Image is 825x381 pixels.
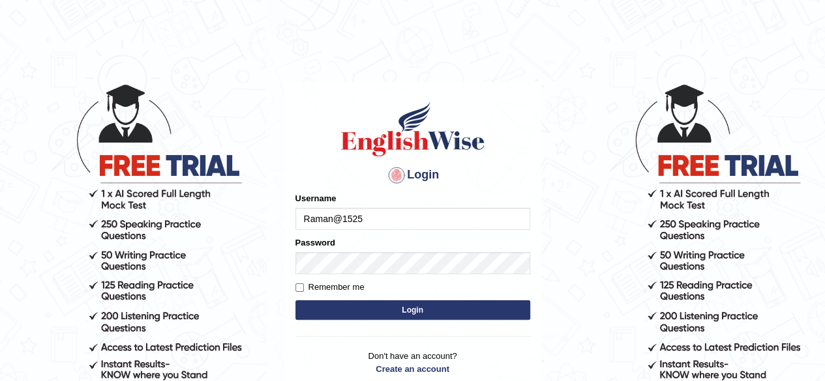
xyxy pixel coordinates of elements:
[295,283,304,292] input: Remember me
[338,100,487,158] img: Logo of English Wise sign in for intelligent practice with AI
[295,192,337,205] label: Username
[295,363,530,375] a: Create an account
[295,281,365,294] label: Remember me
[295,300,530,320] button: Login
[295,165,530,186] h4: Login
[295,236,335,249] label: Password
